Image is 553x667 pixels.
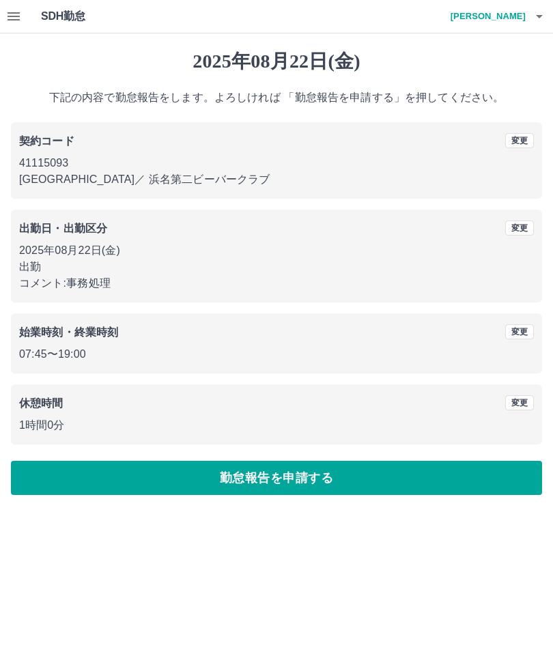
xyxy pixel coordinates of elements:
[19,135,74,147] b: 契約コード
[19,397,63,409] b: 休憩時間
[19,223,107,234] b: 出勤日・出勤区分
[505,395,534,410] button: 変更
[19,155,534,171] p: 41115093
[505,221,534,236] button: 変更
[19,242,534,259] p: 2025年08月22日(金)
[11,50,542,73] h1: 2025年08月22日(金)
[19,171,534,188] p: [GEOGRAPHIC_DATA] ／ 浜名第二ビーバークラブ
[19,259,534,275] p: 出勤
[19,326,118,338] b: 始業時刻・終業時刻
[505,133,534,148] button: 変更
[11,89,542,106] p: 下記の内容で勤怠報告をします。よろしければ 「勤怠報告を申請する」を押してください。
[19,346,534,363] p: 07:45 〜 19:00
[505,324,534,339] button: 変更
[19,417,534,434] p: 1時間0分
[19,275,534,292] p: コメント: 事務処理
[11,461,542,495] button: 勤怠報告を申請する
